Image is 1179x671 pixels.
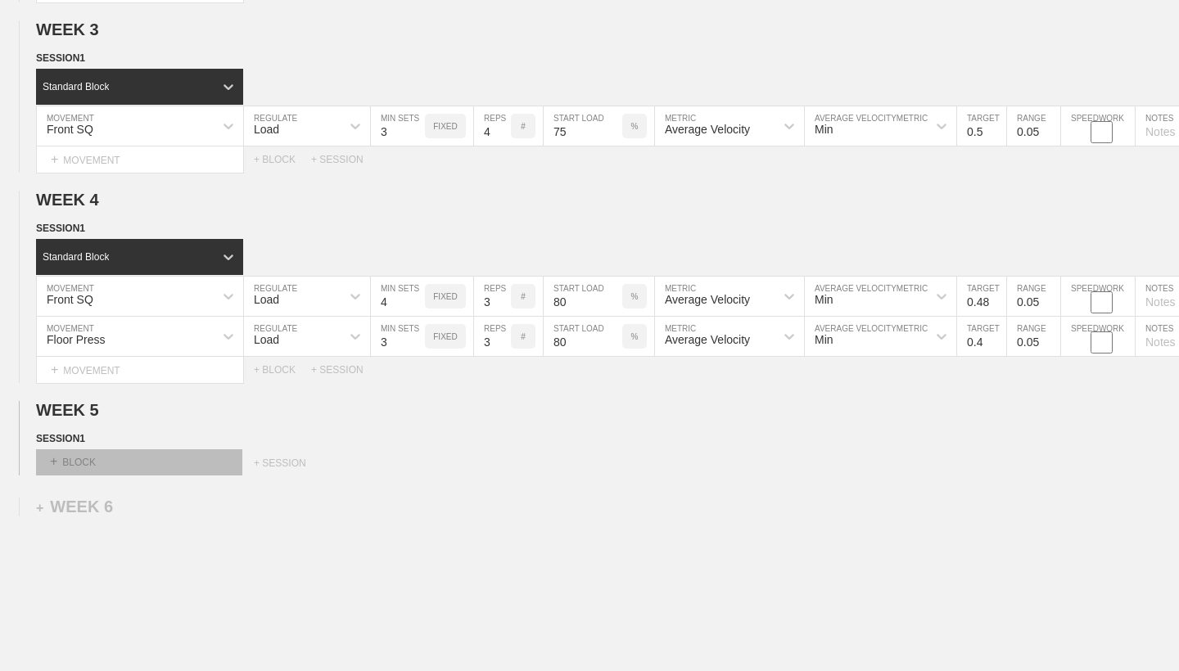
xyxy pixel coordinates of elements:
div: Average Velocity [665,333,750,346]
div: + SESSION [311,154,377,165]
p: % [631,122,639,131]
span: WEEK 4 [36,191,99,209]
span: + [50,454,57,468]
div: MOVEMENT [36,357,244,384]
div: WEEK 6 [36,498,113,516]
input: Any [544,277,622,316]
div: Load [254,123,279,136]
div: Standard Block [43,81,109,92]
p: # [521,122,526,131]
p: % [631,292,639,301]
div: Min [815,333,833,346]
div: Min [815,123,833,136]
div: MOVEMENT [36,146,244,173]
div: Average Velocity [665,123,750,136]
span: + [51,363,58,376]
p: % [631,332,639,341]
input: Any [544,317,622,356]
span: SESSION 1 [36,52,85,64]
p: FIXED [433,292,457,301]
span: + [51,152,58,166]
div: BLOCK [36,449,242,475]
p: # [521,332,526,341]
div: Front SQ [47,293,93,306]
div: Floor Press [47,333,106,346]
div: + BLOCK [254,364,311,376]
span: WEEK 5 [36,401,99,419]
p: # [521,292,526,301]
div: Front SQ [47,123,93,136]
span: + [36,501,43,515]
p: FIXED [433,332,457,341]
div: + BLOCK [254,154,311,165]
div: Min [815,293,833,306]
p: FIXED [433,122,457,131]
iframe: Chat Widget [1097,592,1179,671]
span: SESSION 1 [36,433,85,444]
div: Standard Block [43,251,109,263]
input: Any [544,106,622,146]
div: + SESSION [311,364,377,376]
div: + SESSION [254,457,327,475]
span: WEEK 3 [36,20,99,38]
span: SESSION 1 [36,223,85,234]
div: Load [254,333,279,346]
div: Average Velocity [665,293,750,306]
div: Load [254,293,279,306]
